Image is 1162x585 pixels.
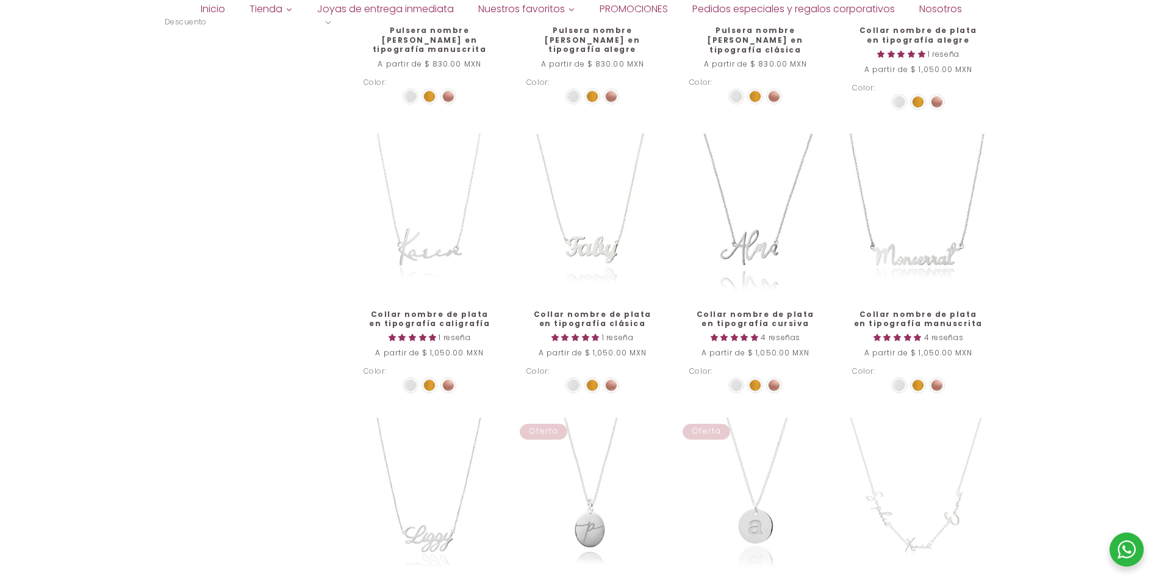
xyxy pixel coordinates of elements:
[692,2,895,16] span: Pedidos especiales y regalos corporativos
[20,20,29,29] img: logo_orange.svg
[600,2,668,16] span: PROMOCIONES
[852,310,984,329] a: Collar nombre de plata en tipografía manuscrita
[478,2,565,16] span: Nuestros favoritos
[919,2,962,16] span: Nosotros
[165,7,331,37] summary: Descuento (0 seleccionado)
[364,26,496,54] a: Pulsera nombre [PERSON_NAME] en tipografía manuscrita
[689,310,822,329] a: Collar nombre de plata en tipografía cursiva
[51,71,61,81] img: tab_domain_overview_orange.svg
[201,2,225,16] span: Inicio
[147,72,192,80] div: Palabras clave
[317,2,454,16] span: Joyas de entrega inmediata
[34,20,60,29] div: v 4.0.25
[32,32,137,42] div: Dominio: [DOMAIN_NAME]
[852,26,984,45] a: Collar nombre de plata en tipografía alegre
[65,72,93,80] div: Dominio
[364,310,496,329] a: Collar nombre de plata en tipografía caligrafía
[689,26,822,54] a: Pulsera nombre [PERSON_NAME] en tipografía clásica
[165,16,207,27] span: Descuento
[526,26,659,54] a: Pulsera nombre [PERSON_NAME] en tipografía alegre
[526,310,659,329] a: Collar nombre de plata en tipografía clásica
[20,32,29,42] img: website_grey.svg
[249,2,282,16] span: Tienda
[134,71,143,81] img: tab_keywords_by_traffic_grey.svg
